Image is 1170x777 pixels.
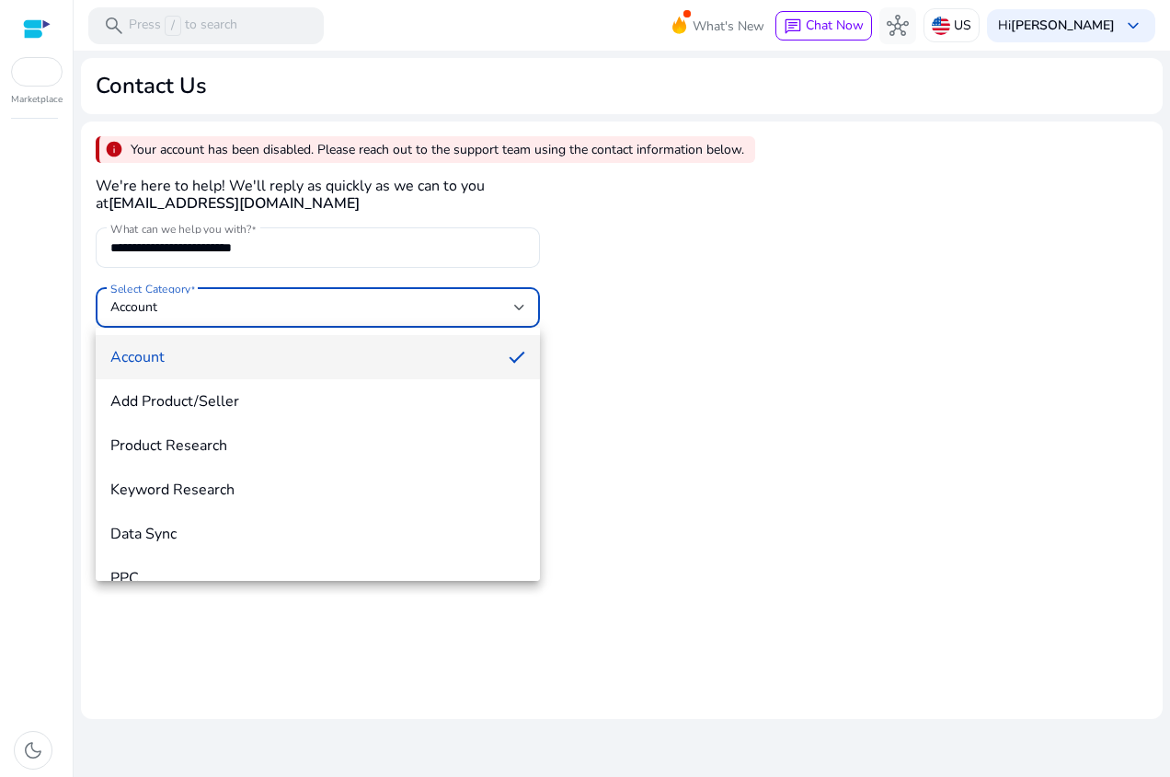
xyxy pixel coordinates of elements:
span: Keyword Research [110,480,525,500]
span: Add Product/Seller [110,391,525,412]
span: Product Research [110,435,525,456]
span: PPC [110,568,525,588]
span: Data Sync [110,524,525,544]
span: Account [110,347,494,367]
